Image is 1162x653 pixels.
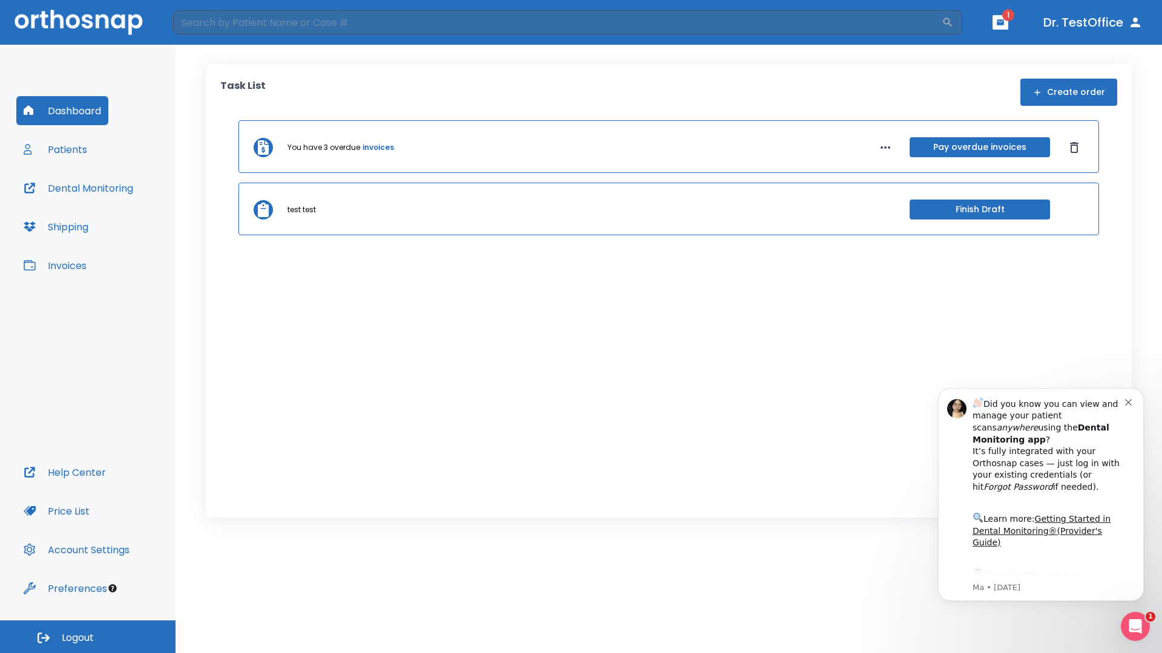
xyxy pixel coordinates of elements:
[107,583,118,594] div: Tooltip anchor
[16,251,94,280] button: Invoices
[287,204,316,215] p: test test
[220,79,266,106] p: Task List
[16,174,140,203] button: Dental Monitoring
[920,373,1162,647] iframe: Intercom notifications message
[1065,138,1084,157] button: Dismiss
[16,212,96,241] button: Shipping
[173,10,942,34] input: Search by Patient Name or Case #
[363,142,394,153] a: invoices
[910,200,1050,219] button: Finish Draft
[16,535,137,564] button: Account Settings
[1020,79,1117,106] button: Create order
[62,631,94,645] span: Logout
[287,142,360,153] p: You have 3 overdue
[16,96,108,125] button: Dashboard
[1002,9,1014,21] span: 1
[16,574,114,603] button: Preferences
[1146,612,1155,622] span: 1
[16,458,113,487] button: Help Center
[16,135,94,164] button: Patients
[16,496,97,525] button: Price List
[910,137,1050,157] button: Pay overdue invoices
[1039,11,1147,33] button: Dr. TestOffice
[1121,612,1150,641] iframe: Intercom live chat
[15,10,143,34] img: Orthosnap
